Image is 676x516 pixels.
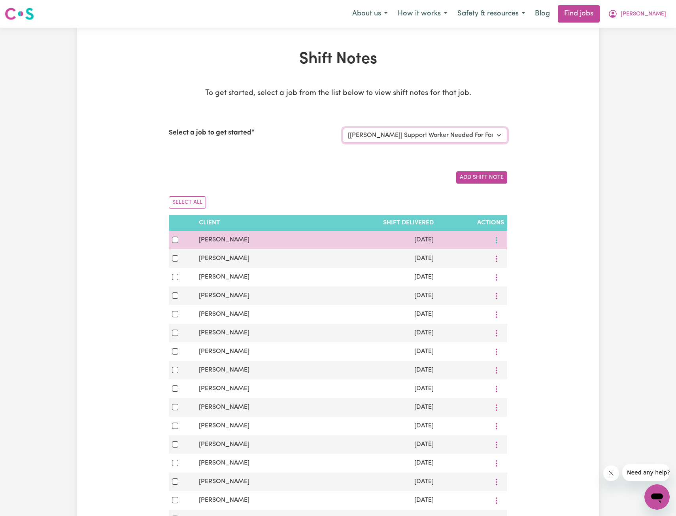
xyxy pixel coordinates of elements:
td: [DATE] [316,379,437,398]
span: [PERSON_NAME] [199,255,249,262]
button: More options [489,494,504,507]
button: More options [489,345,504,358]
span: [PERSON_NAME] [199,348,249,355]
span: [PERSON_NAME] [199,330,249,336]
td: [DATE] [316,342,437,361]
h1: Shift Notes [169,50,507,69]
span: [PERSON_NAME] [621,10,666,19]
button: About us [347,6,393,22]
td: [DATE] [316,268,437,286]
span: [PERSON_NAME] [199,478,249,485]
img: Careseekers logo [5,7,34,21]
td: [DATE] [316,286,437,305]
iframe: Close message [603,465,619,481]
p: To get started, select a job from the list below to view shift notes for that job. [169,88,507,99]
button: More options [489,234,504,246]
label: Select a job to get started [169,128,251,138]
span: [PERSON_NAME] [199,460,249,466]
button: My Account [603,6,671,22]
th: Actions [437,215,507,231]
button: Select All [169,196,206,209]
iframe: Message from company [622,464,670,481]
button: More options [489,290,504,302]
td: [DATE] [316,454,437,472]
button: More options [489,457,504,469]
button: Add a new shift note for the selected job [456,171,507,184]
button: More options [489,271,504,283]
button: More options [489,438,504,451]
button: More options [489,476,504,488]
td: [DATE] [316,472,437,491]
button: More options [489,364,504,376]
iframe: Button to launch messaging window [644,484,670,510]
td: [DATE] [316,435,437,454]
span: [PERSON_NAME] [199,292,249,299]
button: More options [489,252,504,265]
span: [PERSON_NAME] [199,423,249,429]
td: [DATE] [316,249,437,268]
button: How it works [393,6,452,22]
button: More options [489,401,504,414]
td: [DATE] [316,361,437,379]
button: More options [489,383,504,395]
td: [DATE] [316,398,437,417]
td: [DATE] [316,491,437,510]
span: Client [199,220,220,226]
td: [DATE] [316,324,437,342]
a: Blog [530,5,555,23]
span: [PERSON_NAME] [199,274,249,280]
button: More options [489,327,504,339]
span: [PERSON_NAME] [199,367,249,373]
button: Safety & resources [452,6,530,22]
span: [PERSON_NAME] [199,311,249,317]
span: [PERSON_NAME] [199,385,249,392]
span: [PERSON_NAME] [199,497,249,503]
td: [DATE] [316,417,437,435]
span: [PERSON_NAME] [199,237,249,243]
span: [PERSON_NAME] [199,441,249,448]
button: More options [489,420,504,432]
button: More options [489,308,504,321]
span: Need any help? [5,6,48,12]
td: [DATE] [316,231,437,249]
a: Find jobs [558,5,600,23]
td: [DATE] [316,305,437,324]
a: Careseekers logo [5,5,34,23]
th: Shift delivered [316,215,437,231]
span: [PERSON_NAME] [199,404,249,410]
